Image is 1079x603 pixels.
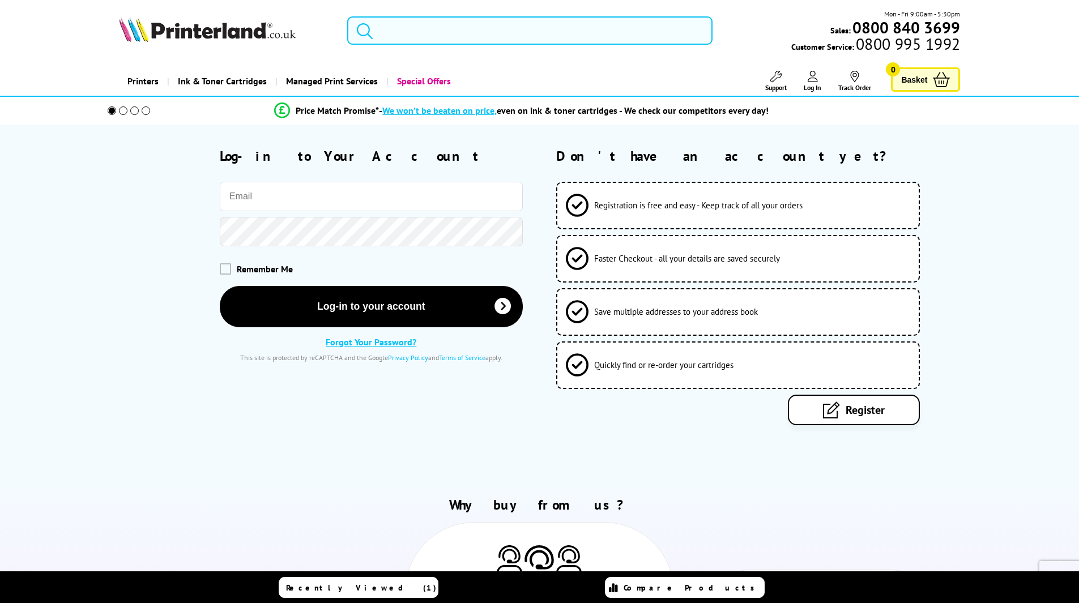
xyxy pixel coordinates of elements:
[886,62,900,76] span: 0
[220,182,523,211] input: Email
[765,71,787,92] a: Support
[788,395,920,425] a: Register
[804,71,821,92] a: Log In
[830,25,851,36] span: Sales:
[901,72,927,87] span: Basket
[556,147,960,165] h2: Don't have an account yet?
[851,22,960,33] a: 0800 840 3699
[326,336,416,348] a: Forgot Your Password?
[594,200,803,211] span: Registration is free and easy - Keep track of all your orders
[119,17,296,42] img: Printerland Logo
[556,545,582,574] img: Printer Experts
[220,147,523,165] h2: Log-in to Your Account
[838,71,871,92] a: Track Order
[379,105,769,116] div: - even on ink & toner cartridges - We check our competitors every day!
[119,17,334,44] a: Printerland Logo
[296,105,379,116] span: Price Match Promise*
[388,353,428,362] a: Privacy Policy
[594,360,733,370] span: Quickly find or re-order your cartridges
[220,286,523,327] button: Log-in to your account
[167,67,275,96] a: Ink & Toner Cartridges
[846,403,885,417] span: Register
[884,8,960,19] span: Mon - Fri 9:00am - 5:30pm
[497,545,522,574] img: Printer Experts
[852,17,960,38] b: 0800 840 3699
[791,39,960,52] span: Customer Service:
[854,39,960,49] span: 0800 995 1992
[119,496,961,514] h2: Why buy from us?
[275,67,386,96] a: Managed Print Services
[439,353,485,362] a: Terms of Service
[279,577,438,598] a: Recently Viewed (1)
[594,306,758,317] span: Save multiple addresses to your address book
[386,67,459,96] a: Special Offers
[624,583,761,593] span: Compare Products
[804,83,821,92] span: Log In
[891,67,960,92] a: Basket 0
[178,67,267,96] span: Ink & Toner Cartridges
[119,67,167,96] a: Printers
[382,105,497,116] span: We won’t be beaten on price,
[220,353,523,362] div: This site is protected by reCAPTCHA and the Google and apply.
[92,101,952,121] li: modal_Promise
[522,545,556,584] img: Printer Experts
[286,583,437,593] span: Recently Viewed (1)
[765,83,787,92] span: Support
[605,577,765,598] a: Compare Products
[237,263,293,275] span: Remember Me
[594,253,780,264] span: Faster Checkout - all your details are saved securely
